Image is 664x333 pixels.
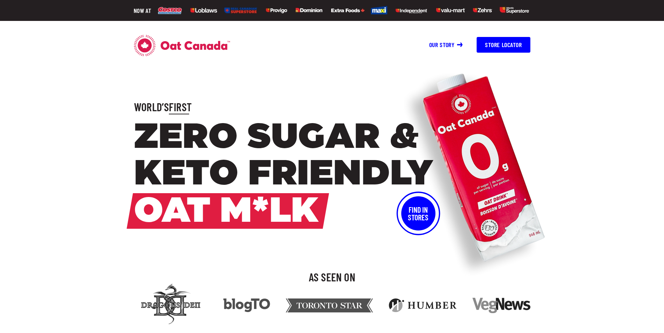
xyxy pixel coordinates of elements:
[134,270,530,285] h3: As Seen On
[477,37,530,53] button: Store Locator
[401,196,435,230] button: Find InStores
[169,100,192,113] span: First
[429,41,463,48] a: Our story
[134,99,530,114] h3: World’s
[134,193,319,229] span: Oat M*lk
[134,120,530,230] h1: Zero Sugar & Keto Friendly
[134,6,151,15] h4: NOW AT
[470,41,530,48] a: Store Locator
